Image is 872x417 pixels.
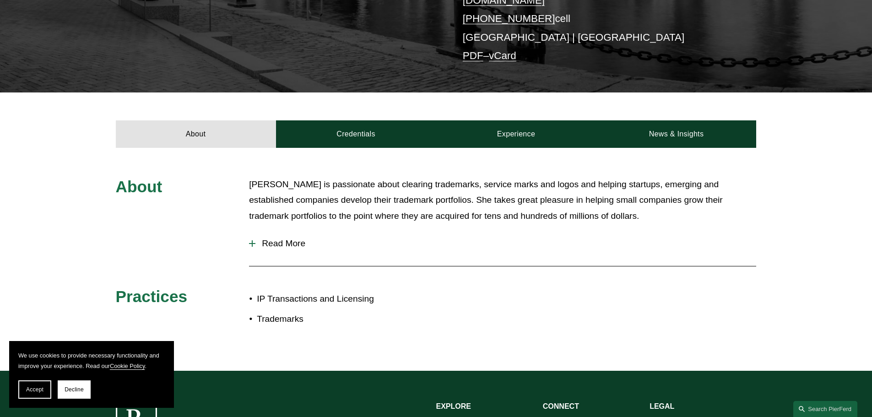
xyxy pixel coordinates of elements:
strong: CONNECT [543,402,579,410]
a: About [116,120,276,148]
a: Credentials [276,120,436,148]
a: Search this site [793,401,857,417]
button: Read More [249,232,756,255]
button: Accept [18,380,51,399]
button: Decline [58,380,91,399]
p: IP Transactions and Licensing [257,291,436,307]
p: We use cookies to provide necessary functionality and improve your experience. Read our . [18,350,165,371]
span: Accept [26,386,43,393]
strong: EXPLORE [436,402,471,410]
a: PDF [463,50,483,61]
a: Experience [436,120,596,148]
strong: LEGAL [650,402,674,410]
p: Trademarks [257,311,436,327]
p: [PERSON_NAME] is passionate about clearing trademarks, service marks and logos and helping startu... [249,177,756,224]
section: Cookie banner [9,341,174,408]
span: Practices [116,287,188,305]
a: News & Insights [596,120,756,148]
span: Read More [255,238,756,249]
a: [PHONE_NUMBER] [463,13,555,24]
span: Decline [65,386,84,393]
a: Cookie Policy [110,363,145,369]
a: vCard [489,50,516,61]
span: About [116,178,162,195]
